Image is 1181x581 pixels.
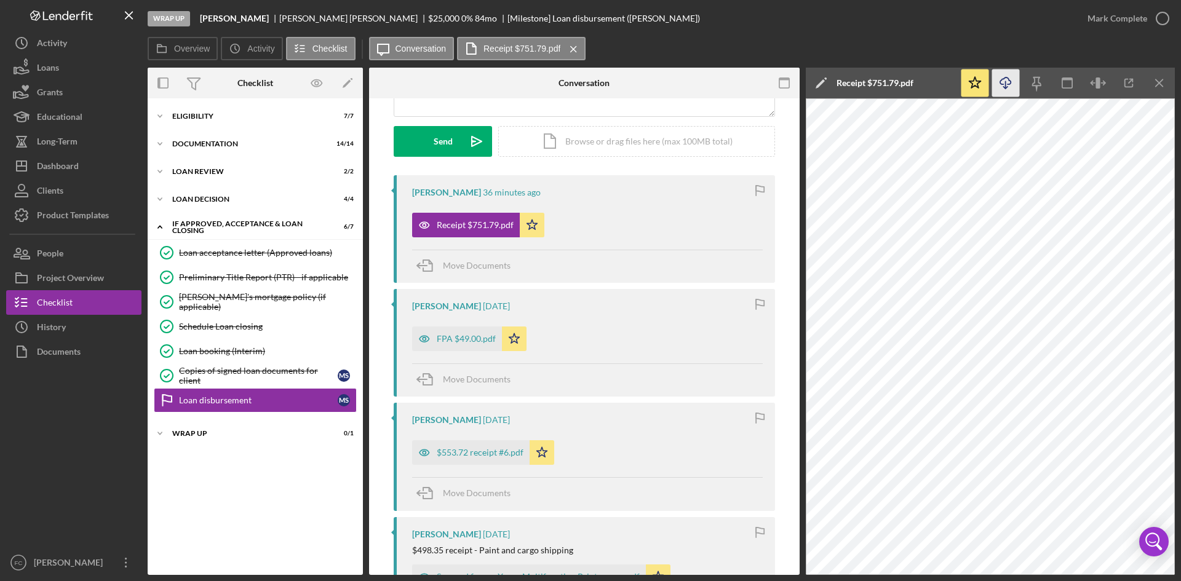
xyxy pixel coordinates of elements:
div: 0 % [461,14,473,23]
a: Loan booking (Interim) [154,339,357,363]
div: $553.72 receipt #6.pdf [437,448,523,457]
div: [PERSON_NAME] [412,415,481,425]
a: Loans [6,55,141,80]
button: Receipt $751.79.pdf [457,37,586,60]
button: Mark Complete [1075,6,1175,31]
button: Overview [148,37,218,60]
div: Loans [37,55,59,83]
button: People [6,241,141,266]
button: FPA $49.00.pdf [412,326,527,351]
a: History [6,315,141,339]
div: 6 / 7 [332,223,354,231]
div: [Milestone] Loan disbursement ([PERSON_NAME]) [507,14,700,23]
div: Project Overview [37,266,104,293]
div: FPA $49.00.pdf [437,334,496,344]
div: [PERSON_NAME] [31,550,111,578]
time: 2025-10-08 05:33 [483,188,541,197]
div: Activity [37,31,67,58]
button: Educational [6,105,141,129]
button: Activity [6,31,141,55]
div: Educational [37,105,82,132]
div: Loan booking (Interim) [179,346,356,356]
button: Move Documents [412,364,523,395]
button: Long-Term [6,129,141,154]
div: 14 / 14 [332,140,354,148]
div: M S [338,394,350,406]
a: Preliminary Title Report (PTR) - if applicable [154,265,357,290]
time: 2025-09-16 05:11 [483,415,510,425]
div: Copies of signed loan documents for client [179,366,338,385]
a: Loan disbursementMS [154,388,357,413]
div: People [37,241,63,269]
div: Product Templates [37,203,109,231]
div: Clients [37,178,63,206]
div: Documents [37,339,81,367]
div: Documentation [172,140,323,148]
div: 7 / 7 [332,113,354,120]
div: Send [434,126,453,157]
button: Move Documents [412,250,523,281]
label: Checklist [312,44,348,53]
span: Move Documents [443,488,511,498]
div: [PERSON_NAME]'s mortgage policy (if applicable) [179,292,356,312]
div: If approved, acceptance & loan closing [172,220,323,234]
div: Loan acceptance letter (Approved loans) [179,248,356,258]
button: Product Templates [6,203,141,227]
text: FC [15,559,23,566]
a: Schedule Loan closing [154,314,357,339]
div: Checklist [237,78,273,88]
button: Move Documents [412,478,523,508]
button: Clients [6,178,141,203]
a: Loan acceptance letter (Approved loans) [154,240,357,265]
div: Wrap up [172,430,323,437]
div: Wrap Up [148,11,190,26]
div: [PERSON_NAME] [412,529,481,539]
a: Copies of signed loan documents for clientMS [154,363,357,388]
div: Receipt $751.79.pdf [837,78,913,88]
div: 84 mo [475,14,497,23]
button: FC[PERSON_NAME] [6,550,141,575]
button: Send [394,126,492,157]
div: Dashboard [37,154,79,181]
button: Activity [221,37,282,60]
label: Overview [174,44,210,53]
div: 0 / 1 [332,430,354,437]
div: Grants [37,80,63,108]
div: Loan disbursement [179,395,338,405]
span: $25,000 [428,13,459,23]
time: 2025-09-17 03:22 [483,301,510,311]
time: 2025-08-19 03:54 [483,529,510,539]
div: History [37,315,66,342]
div: Long-Term [37,129,78,157]
div: 4 / 4 [332,196,354,203]
label: Activity [247,44,274,53]
div: $498.35 receipt - Paint and cargo shipping [412,545,573,555]
button: Grants [6,80,141,105]
div: Open Intercom Messenger [1139,527,1169,556]
label: Receipt $751.79.pdf [483,44,560,53]
div: 2 / 2 [332,168,354,175]
div: [PERSON_NAME] [412,301,481,311]
div: Checklist [37,290,73,318]
div: Schedule Loan closing [179,322,356,331]
a: Dashboard [6,154,141,178]
button: Checklist [286,37,356,60]
button: $553.72 receipt #6.pdf [412,440,554,465]
div: Mark Complete [1088,6,1147,31]
div: Receipt $751.79.pdf [437,220,514,230]
div: [PERSON_NAME] [PERSON_NAME] [279,14,428,23]
button: Checklist [6,290,141,315]
div: Loan decision [172,196,323,203]
button: Conversation [369,37,455,60]
label: Conversation [396,44,447,53]
button: Documents [6,339,141,364]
